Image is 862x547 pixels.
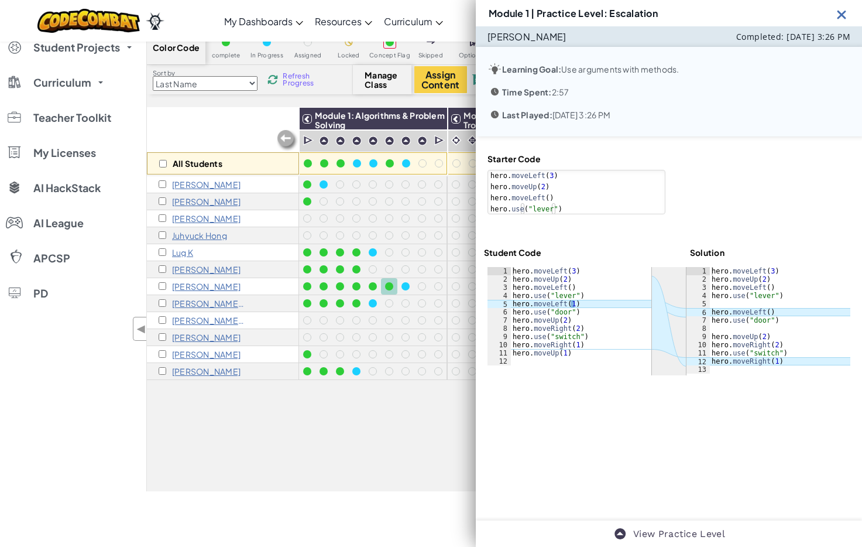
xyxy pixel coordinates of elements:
[418,52,443,59] span: Skipped
[686,324,710,333] div: 8
[487,308,511,316] div: 6
[172,299,245,308] p: Sawyer Myers
[250,52,283,59] span: In Progress
[33,112,111,123] span: Teacher Toolkit
[378,5,449,37] a: Curriculum
[502,87,569,97] p: 2:57
[487,153,665,164] h4: Starter Code
[352,136,362,146] img: IconPracticeLevel.svg
[33,77,91,88] span: Curriculum
[686,283,710,292] div: 3
[369,52,410,59] span: Concept Flag
[487,61,502,76] img: IconLearningGoal.svg
[451,135,462,146] img: IconCinematic.svg
[502,87,552,97] b: Time Spent:
[384,15,432,28] span: Curriculum
[338,52,359,59] span: Locked
[172,333,241,342] p: Stanislav N
[309,5,378,37] a: Resources
[33,42,120,53] span: Student Projects
[315,110,445,130] span: Module 1: Algorithms & Problem Solving
[172,367,241,376] p: Geniva Teulilo
[33,148,96,158] span: My Licenses
[172,282,241,291] p: Elias Mupundu
[502,64,679,74] p: Use arguments with methods.
[365,70,399,89] span: Manage Class
[487,292,511,300] div: 4
[172,316,245,325] p: Chela Nanyangwe N
[487,300,511,308] div: 5
[487,324,511,333] div: 8
[502,64,561,74] b: Learning Goal:
[502,110,610,119] p: [DATE] 3:26 PM
[414,66,467,93] button: Assign Content
[434,135,445,146] img: IconCutscene.svg
[487,333,511,341] div: 9
[489,8,658,18] h3: Module 1 | Practice Level: Escalation
[686,365,710,374] div: 13
[319,136,329,146] img: IconPracticeLevel.svg
[686,341,710,349] div: 10
[172,197,241,206] p: Daniel C
[267,74,278,85] img: IconReload.svg
[153,69,257,78] label: Sort by
[172,265,241,274] p: Carmen Mburu
[33,218,84,228] span: AI League
[487,349,511,357] div: 11
[487,31,566,43] p: [PERSON_NAME]
[686,300,710,308] div: 5
[487,357,511,365] div: 12
[686,349,710,357] div: 11
[173,159,222,168] p: All Students
[487,283,511,292] div: 3
[834,7,849,22] img: Icon_Exit.svg
[686,275,710,283] div: 2
[33,183,101,193] span: AI HackStack
[468,38,476,47] img: IconOptionalLevel.svg
[472,74,490,85] img: IconLicenseApply.svg
[463,110,558,130] span: Module 2: Debugging & Troubleshooting
[487,341,511,349] div: 10
[487,267,511,275] div: 1
[484,247,541,258] h4: Student Code
[172,248,193,257] p: Lug K
[686,292,710,300] div: 4
[212,52,241,59] span: complete
[294,52,322,59] span: Assigned
[467,135,478,146] img: IconInteractive.svg
[417,136,427,146] img: IconPracticeLevel.svg
[37,9,140,33] img: CodeCombat logo
[686,316,710,324] div: 7
[487,84,502,99] img: Icon_TimeSpent.svg
[487,107,502,122] img: Icon_TimeSpent.svg
[459,52,485,59] span: Optional
[502,110,552,120] b: Last Played:
[686,267,710,275] div: 1
[315,15,362,28] span: Resources
[218,5,309,37] a: My Dashboards
[487,316,511,324] div: 7
[368,136,378,146] img: IconPracticeLevel.svg
[633,527,725,541] a: View Practice Level
[335,136,345,146] img: IconPracticeLevel.svg
[690,247,724,258] h4: Solution
[136,320,146,337] span: ◀
[401,136,411,146] img: IconPracticeLevel.svg
[276,129,299,152] img: Arrow_Left_Inactive.png
[384,136,394,146] img: IconPracticeLevel.svg
[686,308,710,316] div: 6
[686,333,710,341] div: 9
[303,135,314,146] img: IconCutscene.svg
[172,214,241,223] p: Marina Hao
[153,43,200,52] span: Color Code
[172,231,227,240] p: Juhyuck Hong
[686,357,710,365] div: 12
[224,15,293,28] span: My Dashboards
[172,350,241,359] p: Dakotah Raatz
[613,527,627,541] img: IconPracticeLevel.svg
[172,180,241,189] p: Hailey Becker
[283,73,319,87] span: Refresh Progress
[146,12,164,30] img: Ozaria
[487,275,511,283] div: 2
